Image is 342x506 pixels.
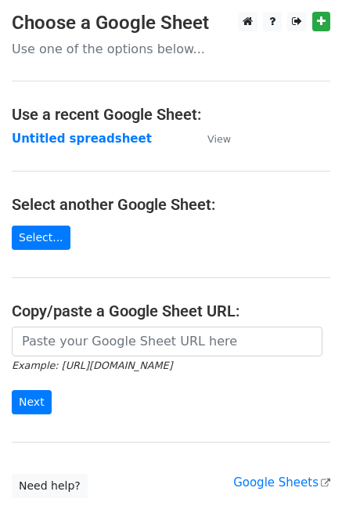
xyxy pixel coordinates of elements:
h4: Copy/paste a Google Sheet URL: [12,302,330,320]
h4: Use a recent Google Sheet: [12,105,330,124]
a: Need help? [12,474,88,498]
input: Paste your Google Sheet URL here [12,327,322,356]
h4: Select another Google Sheet: [12,195,330,214]
a: Select... [12,226,70,250]
p: Use one of the options below... [12,41,330,57]
small: View [207,133,231,145]
a: Untitled spreadsheet [12,132,152,146]
h3: Choose a Google Sheet [12,12,330,34]
a: View [192,132,231,146]
a: Google Sheets [233,475,330,490]
small: Example: [URL][DOMAIN_NAME] [12,360,172,371]
input: Next [12,390,52,414]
